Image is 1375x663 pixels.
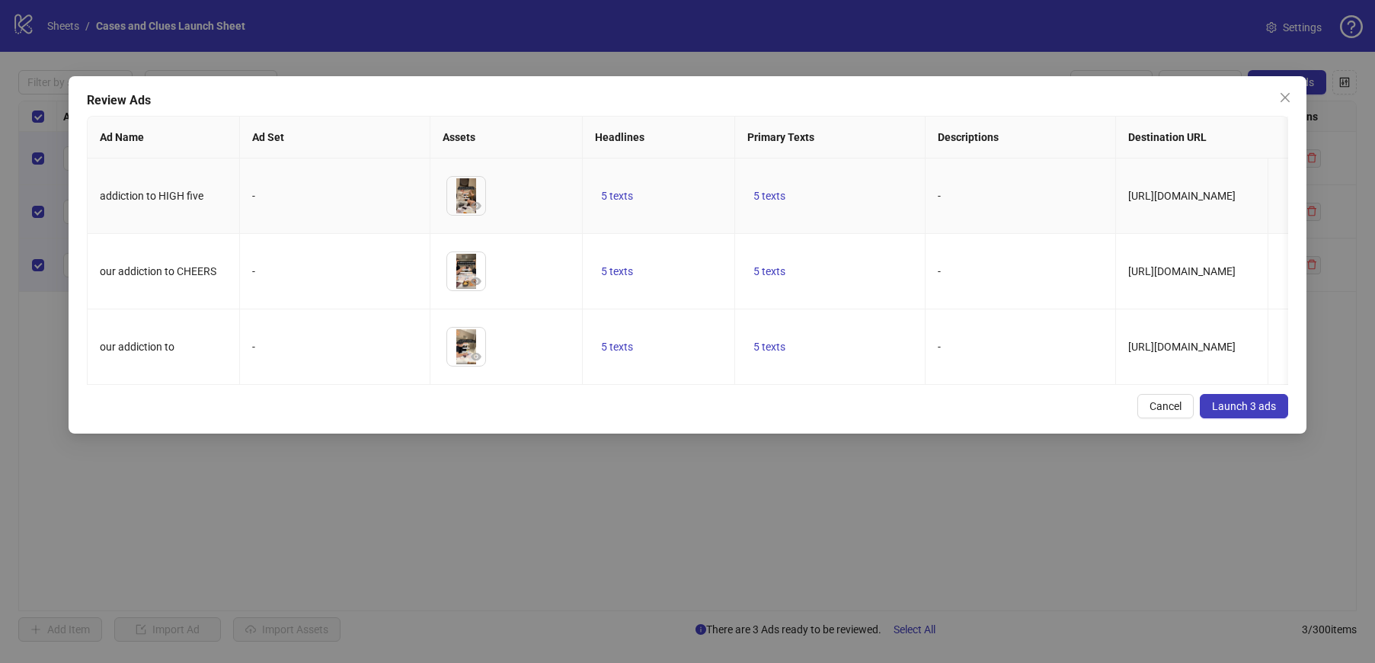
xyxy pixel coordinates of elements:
th: Descriptions [926,117,1116,159]
span: 5 texts [601,341,633,353]
th: Ad Name [88,117,240,159]
th: Primary Texts [735,117,926,159]
span: - [938,265,941,277]
button: Preview [467,348,485,366]
div: - [252,187,417,204]
th: Headlines [583,117,735,159]
button: 5 texts [747,262,791,280]
img: Asset 1 [447,328,485,366]
span: our addiction to [100,341,174,353]
span: Launch 3 ads [1212,400,1276,412]
button: 5 texts [595,262,639,280]
span: Cancel [1150,400,1182,412]
th: Ad Set [240,117,430,159]
span: 5 texts [753,265,785,277]
span: [URL][DOMAIN_NAME] [1128,190,1236,202]
th: Destination URL [1116,117,1317,159]
span: our addiction to CHEERS [100,265,216,277]
button: Launch 3 ads [1200,394,1288,418]
button: 5 texts [595,187,639,205]
span: [URL][DOMAIN_NAME] [1128,265,1236,277]
span: - [938,341,941,353]
span: close [1279,91,1291,104]
button: 5 texts [747,338,791,356]
div: - [252,338,417,355]
span: eye [471,276,481,287]
span: 5 texts [601,190,633,202]
button: 5 texts [747,187,791,205]
span: eye [471,200,481,211]
div: Review Ads [87,91,1288,110]
button: Cancel [1137,394,1194,418]
button: Preview [467,197,485,215]
th: Assets [430,117,583,159]
button: Preview [467,272,485,290]
span: 5 texts [753,341,785,353]
span: eye [471,351,481,362]
span: - [938,190,941,202]
img: Asset 1 [447,177,485,215]
img: Asset 1 [447,252,485,290]
div: - [252,263,417,280]
button: Close [1273,85,1297,110]
span: [URL][DOMAIN_NAME] [1128,341,1236,353]
span: 5 texts [753,190,785,202]
span: 5 texts [601,265,633,277]
button: 5 texts [595,338,639,356]
span: addiction to HIGH five [100,190,203,202]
